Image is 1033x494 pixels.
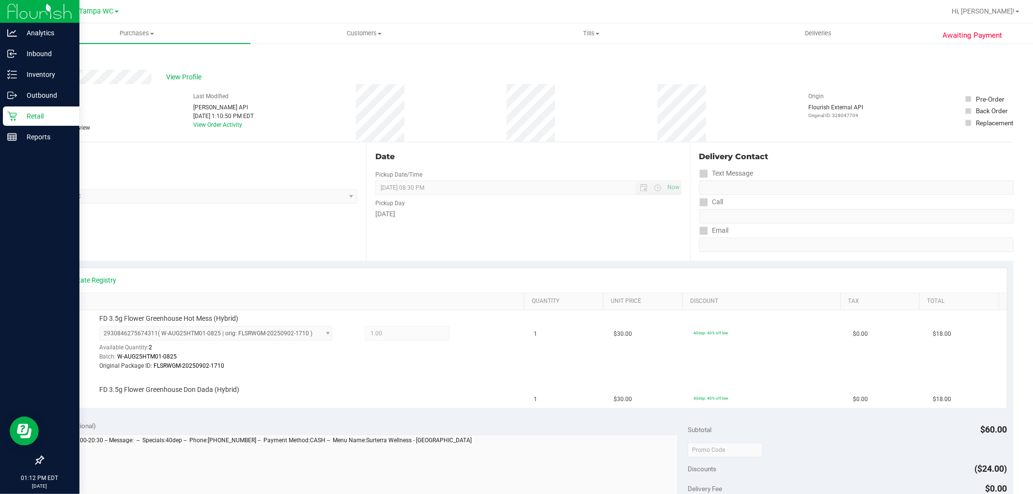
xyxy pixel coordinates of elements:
div: Flourish External API [808,103,863,119]
div: [PERSON_NAME] API [193,103,254,112]
span: 2 [149,344,152,351]
label: Pickup Date/Time [375,170,422,179]
inline-svg: Inbound [7,49,17,59]
span: ($24.00) [975,464,1007,474]
p: Outbound [17,90,75,101]
span: FLSRWGM-20250902-1710 [154,362,224,369]
label: Call [699,195,724,209]
span: Hi, [PERSON_NAME]! [952,7,1015,15]
a: Customers [250,23,478,44]
inline-svg: Analytics [7,28,17,38]
div: Back Order [976,106,1008,116]
a: Unit Price [611,298,679,305]
a: Total [927,298,995,305]
span: View Profile [166,72,205,82]
label: Last Modified [193,92,229,101]
p: Inbound [17,48,75,60]
div: Available Quantity: [99,341,344,359]
a: View Order Activity [193,121,242,128]
span: FD 3.5g Flower Greenhouse Don Dada (Hybrid) [99,385,239,394]
a: Purchases [23,23,250,44]
span: 40dep: 40% off line [694,330,728,335]
span: $60.00 [981,424,1007,434]
span: Subtotal [688,426,711,434]
span: $0.00 [986,483,1007,494]
a: Tax [848,298,916,305]
div: Location [43,151,357,163]
span: Batch: [99,353,116,360]
span: $30.00 [614,395,632,404]
label: Text Message [699,166,754,180]
input: Format: (999) 999-9999 [699,209,1014,224]
p: Inventory [17,69,75,80]
a: Quantity [532,298,600,305]
p: Reports [17,131,75,143]
div: Date [375,151,681,163]
span: $18.00 [933,329,951,339]
input: Format: (999) 999-9999 [699,180,1014,195]
div: Delivery Contact [699,151,1014,163]
p: Retail [17,110,75,122]
span: Tills [478,29,704,38]
span: $30.00 [614,329,632,339]
span: 1 [534,395,538,404]
input: Promo Code [688,443,763,457]
span: Delivery Fee [688,485,722,493]
span: 1 [534,329,538,339]
span: FD 3.5g Flower Greenhouse Hot Mess (Hybrid) [99,314,238,323]
inline-svg: Reports [7,132,17,142]
p: Original ID: 328047704 [808,112,863,119]
label: Email [699,224,729,238]
span: $0.00 [853,395,868,404]
p: 01:12 PM EDT [4,474,75,482]
p: Analytics [17,27,75,39]
a: Discount [690,298,837,305]
div: [DATE] [375,209,681,219]
span: Customers [251,29,477,38]
span: Discounts [688,460,716,478]
label: Origin [808,92,824,101]
div: Pre-Order [976,94,1004,104]
span: Awaiting Payment [942,30,1002,41]
a: Tills [478,23,705,44]
inline-svg: Inventory [7,70,17,79]
a: Deliveries [705,23,932,44]
span: Tampa WC [79,7,114,15]
inline-svg: Outbound [7,90,17,100]
span: $0.00 [853,329,868,339]
inline-svg: Retail [7,111,17,121]
p: [DATE] [4,482,75,490]
iframe: Resource center [10,417,39,446]
span: Deliveries [792,29,845,38]
a: SKU [57,298,521,305]
span: Purchases [23,29,250,38]
span: 40dep: 40% off line [694,396,728,401]
span: $18.00 [933,395,951,404]
div: Replacement [976,118,1013,128]
a: View State Registry [59,275,117,285]
span: W-AUG25HTM01-0825 [117,353,177,360]
label: Pickup Day [375,199,405,208]
div: [DATE] 1:10:50 PM EDT [193,112,254,120]
span: Original Package ID: [99,362,152,369]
